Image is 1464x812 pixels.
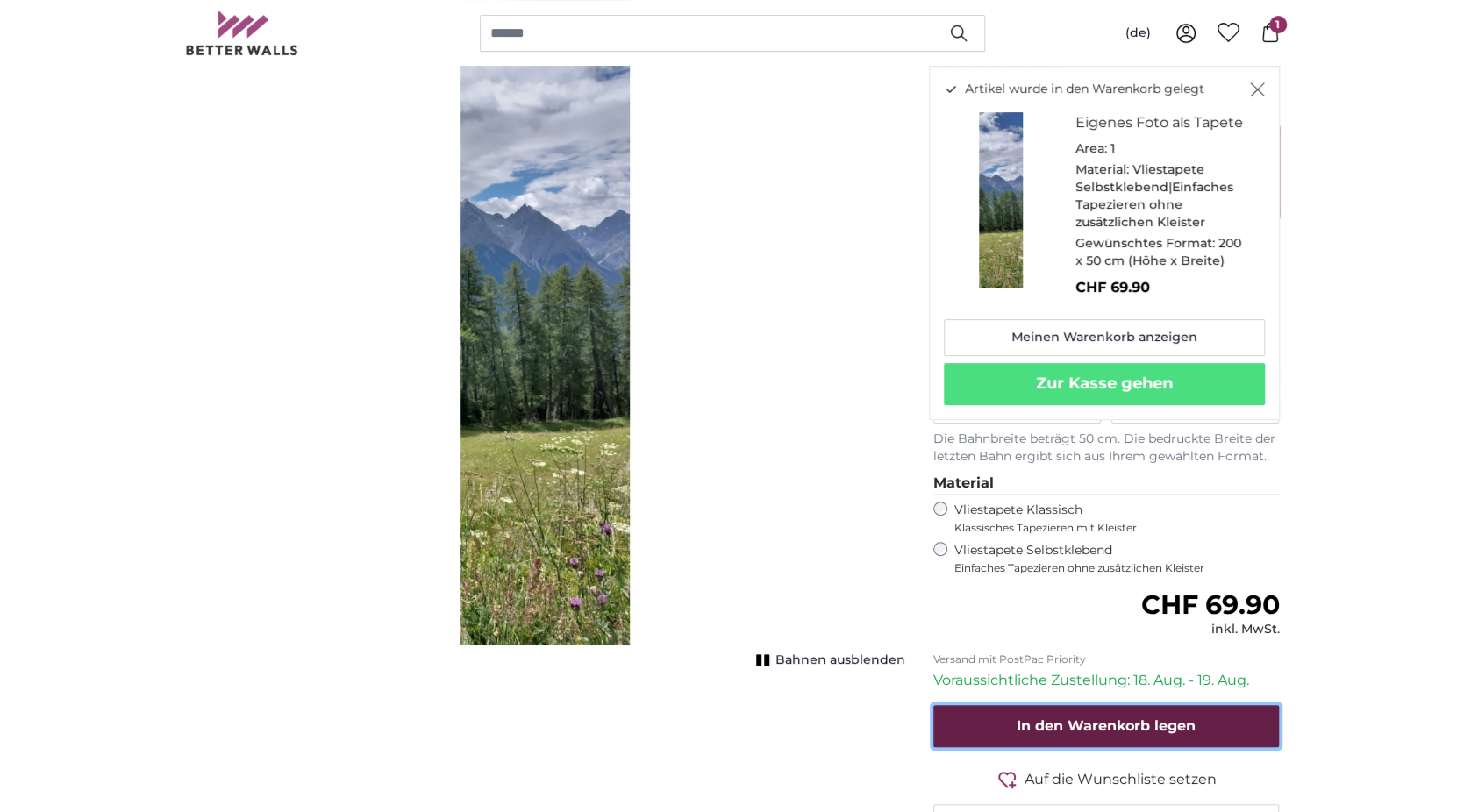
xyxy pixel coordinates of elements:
p: Die Bahnbreite beträgt 50 cm. Die bedruckte Breite der letzten Bahn ergibt sich aus Ihrem gewählt... [933,431,1280,466]
legend: Material [933,473,1280,495]
p: Voraussichtliche Zustellung: 18. Aug. - 19. Aug. [933,670,1280,691]
p: CHF 69.90 [1075,277,1251,298]
span: Material: [1075,161,1129,177]
button: Bahnen ausblenden [751,648,905,673]
label: Vliestapete Klassisch [954,502,1265,535]
span: 200 x 50 cm (Höhe x Breite) [1075,235,1241,268]
span: 1 [1269,16,1287,33]
button: In den Warenkorb legen [933,705,1280,747]
span: 1 [1110,140,1115,156]
p: Versand mit PostPac Priority [933,652,1280,666]
img: personalised-photo [944,112,1058,288]
button: (de) [1111,18,1165,49]
span: Area: [1075,140,1107,156]
span: Klassisches Tapezieren mit Kleister [954,521,1265,535]
button: Schließen [1250,81,1265,98]
span: Vliestapete Selbstklebend|Einfaches Tapezieren ohne zusätzlichen Kleister [1075,161,1233,230]
span: Auf die Wunschliste setzen [1025,769,1217,790]
button: Zur Kasse gehen [944,363,1265,405]
button: Auf die Wunschliste setzen [933,768,1280,790]
span: Einfaches Tapezieren ohne zusätzlichen Kleister [954,561,1280,575]
span: In den Warenkorb legen [1017,717,1196,734]
label: Vliestapete Selbstklebend [954,542,1280,575]
div: Artikel wurde in den Warenkorb gelegt [929,66,1280,420]
span: Bahnen ausblenden [775,652,905,669]
div: inkl. MwSt. [1140,621,1279,638]
h3: Eigenes Foto als Tapete [1075,112,1251,133]
span: Gewünschtes Format: [1075,235,1215,251]
a: Meinen Warenkorb anzeigen [944,319,1265,356]
span: Artikel wurde in den Warenkorb gelegt [965,81,1204,98]
img: Betterwalls [185,11,299,55]
span: CHF 69.90 [1140,588,1279,621]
